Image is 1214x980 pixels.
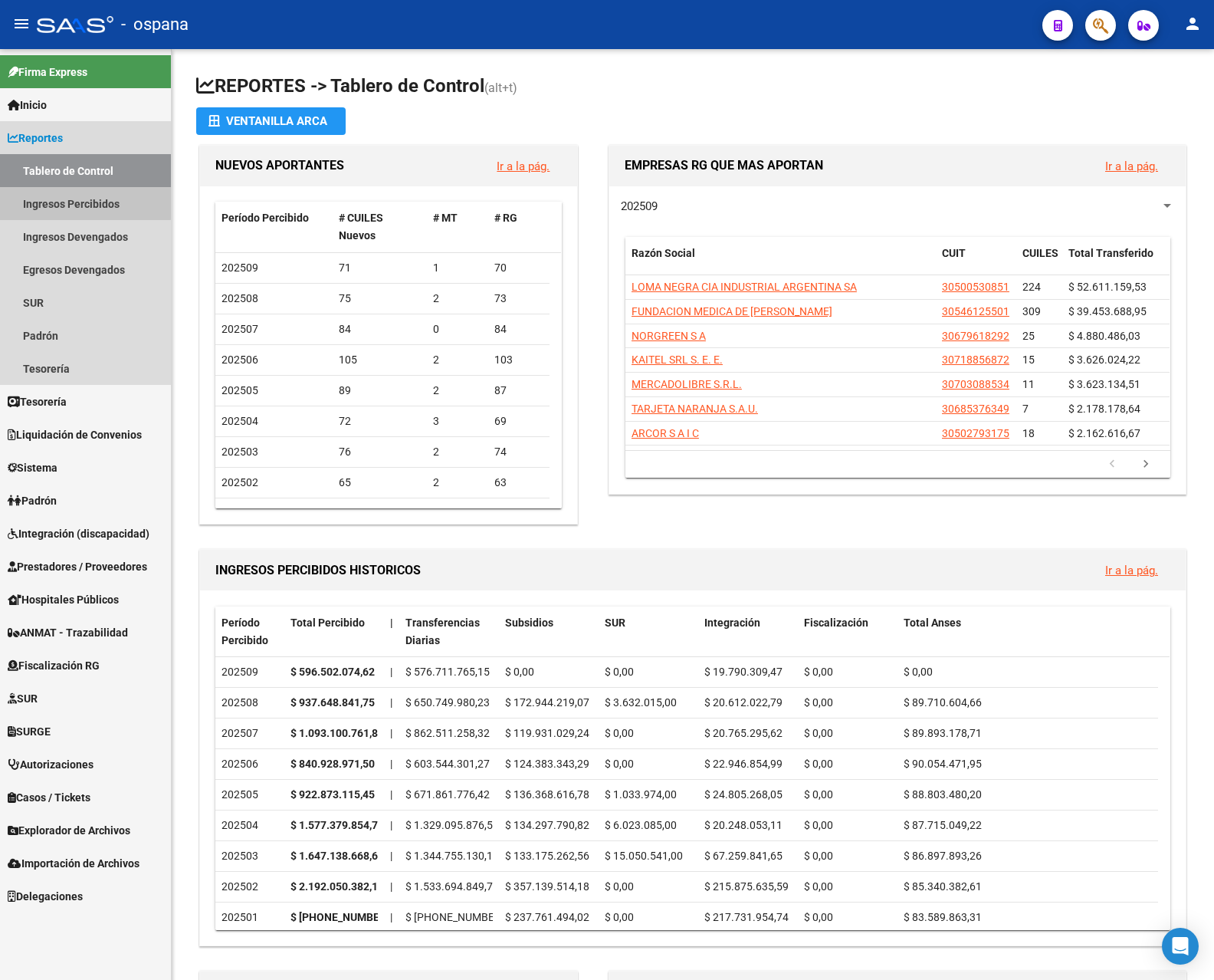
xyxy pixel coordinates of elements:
span: $ 603.544.301,27 [405,758,490,770]
span: | [390,880,392,893]
a: Ir a la pág. [497,159,550,173]
span: SURGE [8,723,51,740]
span: Casos / Tickets [8,789,90,806]
datatable-header-cell: # RG [488,202,550,252]
strong: $ 1.577.379.854,72 [290,819,384,831]
datatable-header-cell: # MT [427,202,488,252]
span: 309 [1022,305,1041,317]
span: | [390,819,392,831]
span: $ 0,00 [804,696,833,709]
span: $ 237.761.494,02 [505,911,589,923]
span: | [390,758,392,770]
span: $ 124.383.343,29 [505,758,589,770]
button: Ir a la pág. [484,152,562,180]
span: $ 0,00 [505,666,534,678]
span: SUR [605,617,625,629]
span: Fiscalización RG [8,657,100,674]
span: | [390,788,392,801]
span: $ 4.880.486,03 [1068,330,1140,342]
span: $ 1.533.694.849,78 [405,880,499,893]
button: Ir a la pág. [1093,556,1170,584]
span: | [390,696,392,709]
span: $ 22.946.854,99 [704,758,783,770]
span: 224 [1022,281,1041,293]
datatable-header-cell: CUILES [1016,237,1062,288]
strong: $ 937.648.841,75 [290,696,375,709]
span: FUNDACION MEDICA DE [PERSON_NAME] [632,305,832,317]
strong: $ 1.647.138.668,62 [290,850,384,862]
span: $ 6.023.085,00 [605,819,677,831]
span: $ 119.931.029,24 [505,727,589,739]
span: $ 0,00 [804,758,833,770]
div: Ventanilla ARCA [208,107,333,135]
datatable-header-cell: Fiscalización [798,607,897,657]
datatable-header-cell: # CUILES Nuevos [333,202,427,252]
div: Open Intercom Messenger [1162,928,1199,965]
span: $ 0,00 [904,666,933,678]
span: NUEVOS APORTANTES [215,158,344,173]
datatable-header-cell: Integración [698,607,798,657]
span: $ [PHONE_NUMBER],37 [405,911,519,923]
span: $ 215.875.635,59 [704,880,789,893]
div: 87 [494,382,543,400]
span: Explorador de Archivos [8,822,130,839]
div: 105 [339,351,421,369]
span: INGRESOS PERCIBIDOS HISTORICOS [215,563,421,577]
span: Tesorería [8,393,67,410]
span: | [390,850,392,862]
span: $ 88.803.480,20 [904,788,982,801]
div: 0 [433,321,482,338]
span: $ 90.054.471,95 [904,758,982,770]
span: CUIT [942,247,966,259]
span: SUR [8,690,38,707]
h1: REPORTES -> Tablero de Control [196,74,1189,100]
span: 202507 [221,323,258,335]
span: $ 671.861.776,42 [405,788,490,801]
span: $ 134.297.790,82 [505,819,589,831]
span: $ 20.765.295,62 [704,727,783,739]
div: 202509 [221,663,278,681]
button: Ventanilla ARCA [196,107,346,135]
span: 30679618292 [942,330,1009,342]
span: # MT [433,212,458,224]
div: 2 [433,382,482,400]
span: Autorizaciones [8,756,94,773]
span: 202502 [221,476,258,488]
div: 89 [339,382,421,400]
datatable-header-cell: Período Percibido [215,202,333,252]
span: $ 1.344.755.130,15 [405,850,499,862]
span: Fiscalización [804,617,868,629]
span: $ 136.368.616,78 [505,788,589,801]
span: $ 0,00 [804,727,833,739]
span: $ 89.893.178,71 [904,727,982,739]
span: 202501 [221,507,258,519]
span: $ 0,00 [605,666,634,678]
div: 2 [433,474,482,492]
div: 72 [339,413,421,430]
span: $ 172.944.219,07 [505,696,589,709]
span: $ 0,00 [804,850,833,862]
span: | [390,617,393,629]
span: - ospana [121,8,189,41]
span: $ 89.710.604,66 [904,696,982,709]
span: 30502793175 [942,427,1009,439]
div: 202505 [221,786,278,804]
span: 202505 [221,384,258,396]
span: Liquidación de Convenios [8,426,142,443]
div: 202504 [221,817,278,834]
span: $ 19.790.309,47 [704,666,783,678]
span: $ 3.632.015,00 [605,696,677,709]
div: 103 [494,351,543,369]
span: TARJETA NARANJA S.A.U. [632,403,758,415]
span: # CUILES Nuevos [339,212,383,242]
datatable-header-cell: Total Anses [897,607,1158,657]
span: $ 1.033.974,00 [605,788,677,801]
strong: $ [PHONE_NUMBER],44 [290,911,404,923]
span: $ 15.050.541,00 [605,850,683,862]
span: 202508 [221,292,258,304]
span: Integración (discapacidad) [8,525,149,542]
span: NORGREEN S A [632,330,706,342]
div: 2 [433,351,482,369]
span: 30685376349 [942,403,1009,415]
span: Integración [704,617,760,629]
